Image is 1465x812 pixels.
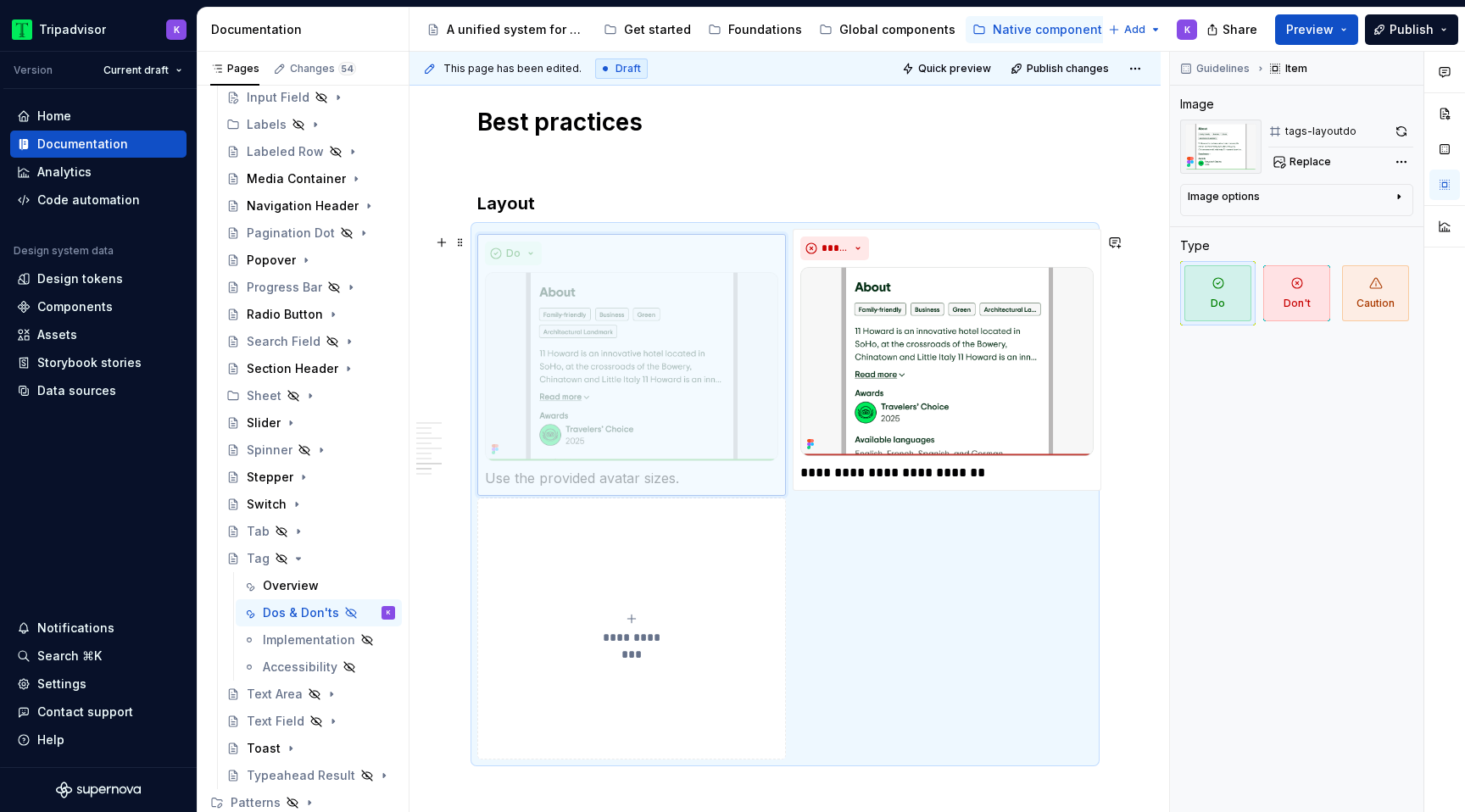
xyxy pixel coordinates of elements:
a: Stepper [220,464,402,491]
a: Toast [220,735,402,762]
div: Sheet [220,382,402,409]
div: Global components [839,21,955,38]
a: Code automation [10,186,187,214]
div: Native components [993,21,1109,38]
a: Settings [10,670,187,698]
a: Native components [966,16,1116,43]
span: Preview [1286,21,1334,38]
div: Version [14,64,53,77]
a: Labeled Row [220,138,402,165]
div: Progress Bar [247,279,322,296]
div: Type [1180,237,1210,254]
a: Text Field [220,708,402,735]
div: Slider [247,414,281,431]
a: Overview [236,572,402,599]
button: Help [10,726,187,754]
div: tags-layoutdo [1285,125,1356,138]
button: Search ⌘K [10,642,187,670]
button: Quick preview [897,57,999,81]
a: Typeahead Result [220,762,402,789]
div: Navigation Header [247,197,359,214]
div: Foundations [728,21,802,38]
div: Settings [37,676,86,692]
a: Radio Button [220,301,402,328]
div: Image options [1188,190,1260,203]
button: Publish changes [1005,57,1117,81]
div: Implementation [263,631,355,648]
span: Draft [616,62,641,75]
span: Do [1184,265,1251,321]
button: Replace [1268,150,1339,174]
a: A unified system for every journey. [420,16,593,43]
button: Don't [1259,261,1334,325]
span: Publish changes [1027,62,1109,75]
span: Quick preview [918,62,991,75]
a: Tab [220,518,402,545]
h1: Best practices [477,107,1093,137]
div: Text Field [247,713,304,730]
div: Assets [37,326,77,343]
div: Accessibility [263,659,337,676]
div: Search ⌘K [37,648,102,665]
span: Add [1124,23,1145,36]
div: Section Header [247,360,338,377]
img: 0ed0e8b8-9446-497d-bad0-376821b19aa5.png [12,19,32,40]
span: Current draft [103,64,169,77]
div: Components [37,298,113,315]
div: K [387,604,391,621]
div: Spinner [247,442,292,459]
div: Pagination Dot [247,225,335,242]
div: Tag [247,550,270,567]
svg: Supernova Logo [56,781,141,798]
div: Media Container [247,170,346,187]
button: Image options [1188,190,1406,210]
button: TripadvisorK [3,11,193,47]
div: Popover [247,252,296,269]
button: Notifications [10,615,187,642]
div: Contact support [37,704,133,720]
span: Don't [1263,265,1330,321]
div: Notifications [37,620,114,637]
strong: Layout [477,193,535,214]
a: Progress Bar [220,274,402,301]
a: Slider [220,409,402,437]
a: Search Field [220,328,402,355]
a: Implementation [236,626,402,653]
a: Accessibility [236,653,402,681]
button: Do [1180,261,1256,325]
div: Home [37,108,71,125]
div: Labels [220,111,402,138]
span: 54 [338,62,356,75]
div: A unified system for every journey. [447,21,587,38]
button: Publish [1365,14,1458,45]
div: Storybook stories [37,354,142,371]
span: Publish [1390,21,1434,38]
div: Design system data [14,244,114,258]
span: This page has been edited. [443,62,582,75]
div: Analytics [37,164,92,181]
button: Current draft [96,58,190,82]
a: Documentation [10,131,187,158]
div: Design tokens [37,270,123,287]
a: Media Container [220,165,402,192]
div: Overview [263,577,319,594]
div: Text Area [247,686,303,703]
div: Labels [247,116,287,133]
a: Storybook stories [10,349,187,376]
img: bb0afba6-d983-4881-ac43-6b6f2e7cf091.png [485,272,778,461]
a: Data sources [10,377,187,404]
button: Contact support [10,698,187,726]
div: Help [37,731,64,748]
span: Guidelines [1196,62,1250,75]
button: Guidelines [1175,57,1257,81]
a: Design tokens [10,265,187,292]
a: Components [10,293,187,320]
a: Input Field [220,84,402,111]
a: Get started [597,16,698,43]
span: Replace [1290,155,1331,169]
div: Code automation [37,192,140,209]
div: K [1184,23,1190,36]
img: bb0afba6-d983-4881-ac43-6b6f2e7cf091.png [1180,120,1262,174]
div: Search Field [247,333,320,350]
